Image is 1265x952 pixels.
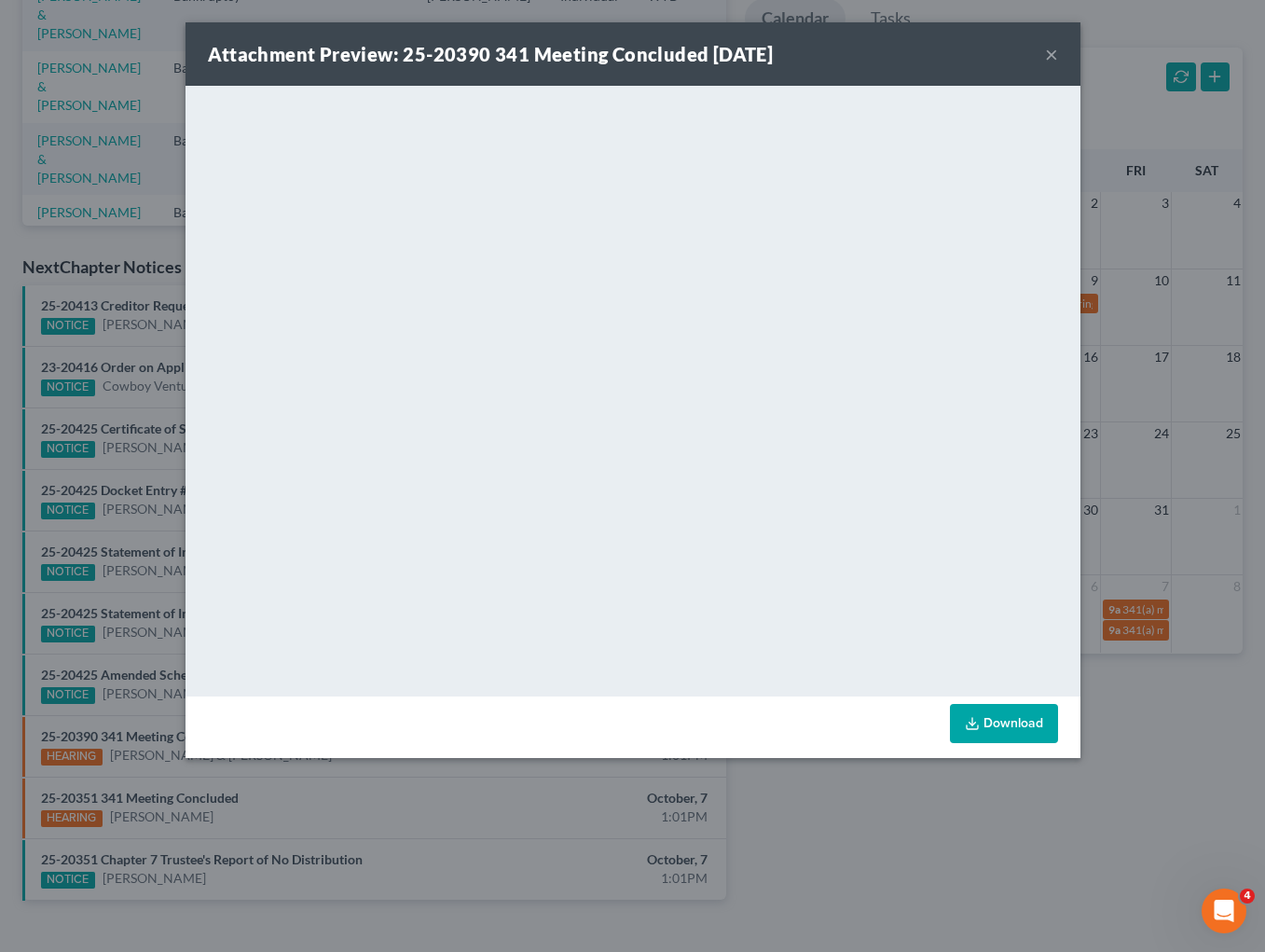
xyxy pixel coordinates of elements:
[1202,889,1246,933] iframe: Intercom live chat
[1240,889,1255,904] span: 4
[1045,43,1058,65] button: ×
[186,86,1080,692] iframe: <object ng-attr-data='[URL][DOMAIN_NAME]' type='application/pdf' width='100%' height='650px'></ob...
[950,704,1058,743] a: Download
[208,43,774,65] strong: Attachment Preview: 25-20390 341 Meeting Concluded [DATE]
